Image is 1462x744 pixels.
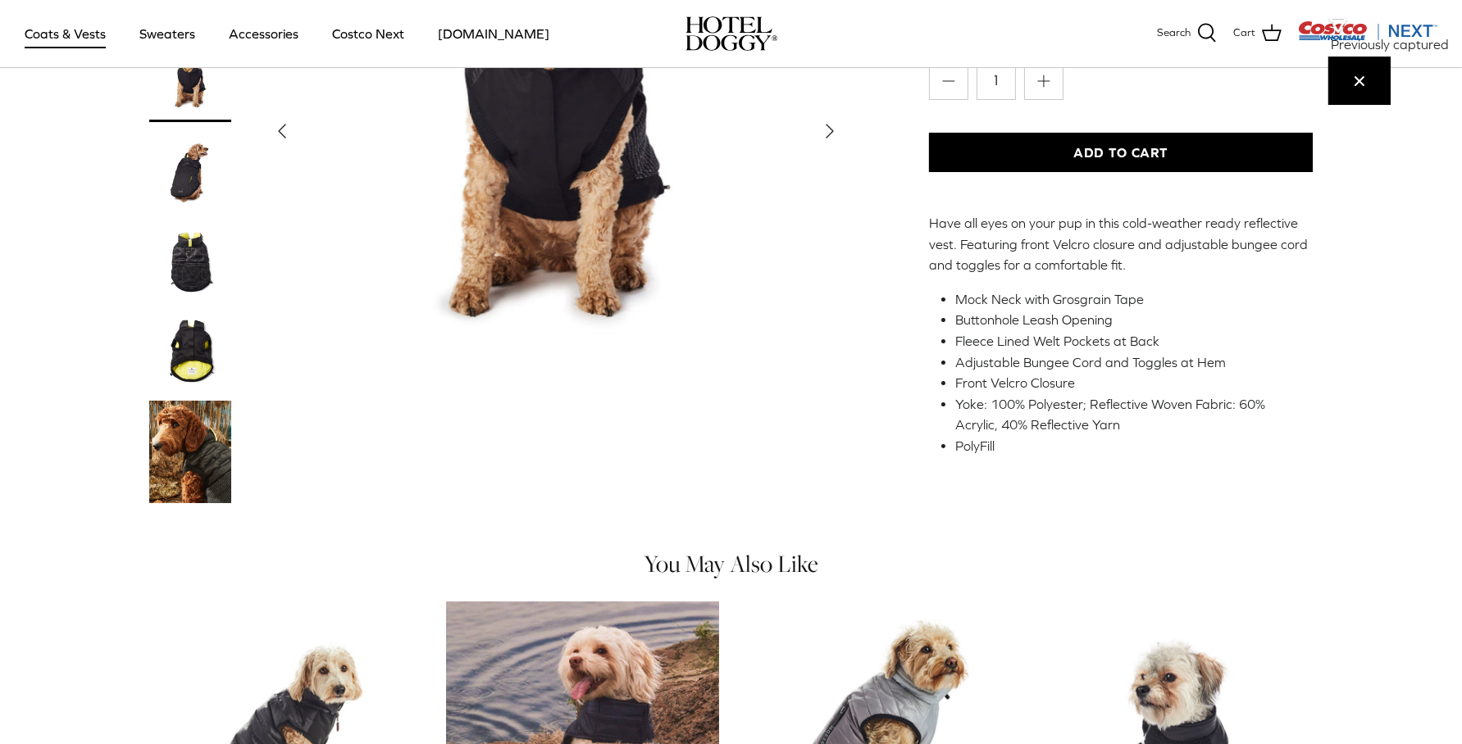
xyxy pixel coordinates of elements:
button: Add to Cart [929,133,1314,172]
li: Fleece Lined Welt Pockets at Back [955,331,1300,352]
li: Buttonhole Leash Opening [955,310,1300,331]
span: Cart [1233,25,1255,42]
img: Costco Next [1298,20,1437,41]
a: Cart [1233,23,1282,44]
a: Sweaters [125,6,210,61]
li: Mock Neck with Grosgrain Tape [955,289,1300,311]
a: Thumbnail Link [149,310,231,392]
a: Costco Next [317,6,419,61]
li: Adjustable Bungee Cord and Toggles at Hem [955,352,1300,374]
h4: You May Also Like [149,551,1314,577]
a: Thumbnail Link [149,220,231,302]
p: Have all eyes on your pup in this cold-weather ready reflective vest. Featuring front Velcro clos... [929,213,1314,276]
a: Thumbnail Link [149,129,231,211]
a: [DOMAIN_NAME] [423,6,564,61]
a: hoteldoggy.com hoteldoggycom [685,16,777,51]
a: Coats & Vests [10,6,121,61]
li: PolyFill [955,436,1300,457]
a: Search [1157,23,1217,44]
li: Front Velcro Closure [955,373,1300,394]
a: Accessories [214,6,313,61]
button: Next [812,113,848,149]
a: Thumbnail Link [149,400,231,502]
a: Visit Costco Next [1298,31,1437,43]
li: Yoke: 100% Polyester; Reflective Woven Fabric: 60% Acrylic, 40% Reflective Yarn [955,394,1300,436]
input: Quantity [977,61,1016,100]
img: hoteldoggycom [685,16,777,51]
button: Previous [264,113,300,149]
span: Search [1157,25,1191,42]
a: Thumbnail Link [149,39,231,121]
